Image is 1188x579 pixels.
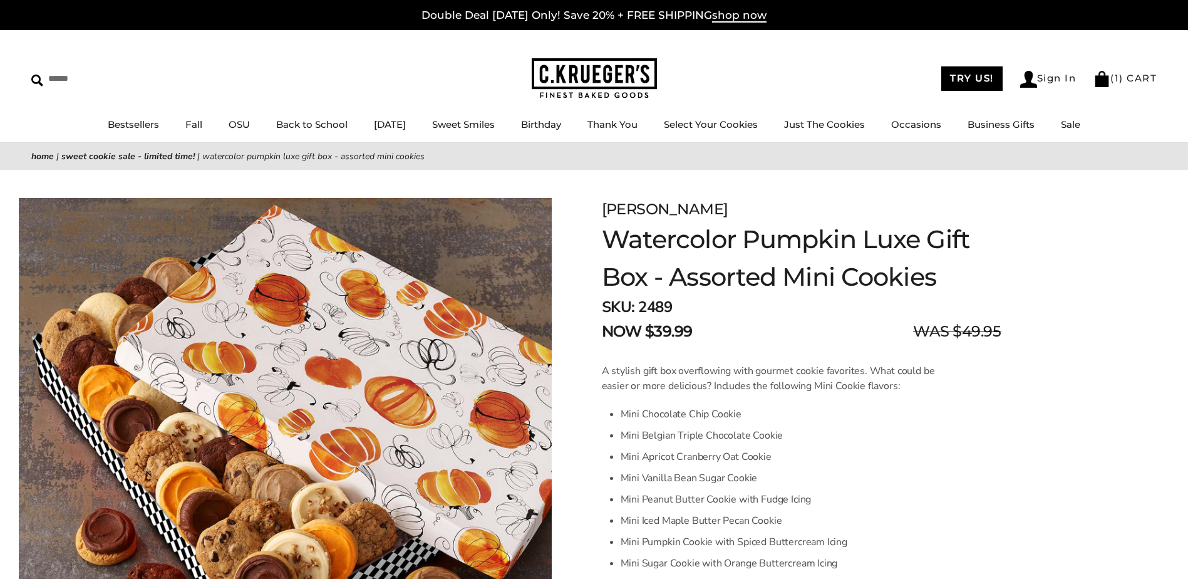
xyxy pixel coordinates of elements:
[712,9,767,23] span: shop now
[31,69,180,88] input: Search
[638,297,672,317] span: 2489
[185,118,202,130] a: Fall
[197,150,200,162] span: |
[664,118,758,130] a: Select Your Cookies
[602,363,944,394] p: A stylish gift box overflowing with gourmet cookie favorites. What could be easier or more delici...
[602,198,1001,221] div: [PERSON_NAME]
[621,446,944,467] li: Mini Apricot Cranberry Oat Cookie
[621,467,944,489] li: Mini Vanilla Bean Sugar Cookie
[587,118,638,130] a: Thank You
[229,118,250,130] a: OSU
[202,150,425,162] span: Watercolor Pumpkin Luxe Gift Box - Assorted Mini Cookies
[1093,71,1110,87] img: Bag
[374,118,406,130] a: [DATE]
[1093,72,1157,84] a: (1) CART
[61,150,195,162] a: Sweet Cookie Sale - Limited Time!
[1115,72,1120,84] span: 1
[621,531,944,553] li: Mini Pumpkin Cookie with Spiced Buttercream Icing
[602,221,1001,296] h1: Watercolor Pumpkin Luxe Gift Box - Assorted Mini Cookies
[532,58,657,99] img: C.KRUEGER'S
[891,118,941,130] a: Occasions
[913,320,1001,343] span: WAS $49.95
[521,118,561,130] a: Birthday
[31,150,54,162] a: Home
[31,149,1157,164] nav: breadcrumbs
[784,118,865,130] a: Just The Cookies
[1020,71,1077,88] a: Sign In
[432,118,495,130] a: Sweet Smiles
[1061,118,1080,130] a: Sale
[621,510,944,531] li: Mini Iced Maple Butter Pecan Cookie
[56,150,59,162] span: |
[621,489,944,510] li: Mini Peanut Butter Cookie with Fudge Icing
[602,297,635,317] strong: SKU:
[276,118,348,130] a: Back to School
[602,320,693,343] span: NOW $39.99
[621,553,944,574] li: Mini Sugar Cookie with Orange Buttercream Icing
[421,9,767,23] a: Double Deal [DATE] Only! Save 20% + FREE SHIPPINGshop now
[621,425,944,446] li: Mini Belgian Triple Chocolate Cookie
[31,75,43,86] img: Search
[941,66,1003,91] a: TRY US!
[1020,71,1037,88] img: Account
[968,118,1035,130] a: Business Gifts
[621,404,944,425] li: Mini Chocolate Chip Cookie
[108,118,159,130] a: Bestsellers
